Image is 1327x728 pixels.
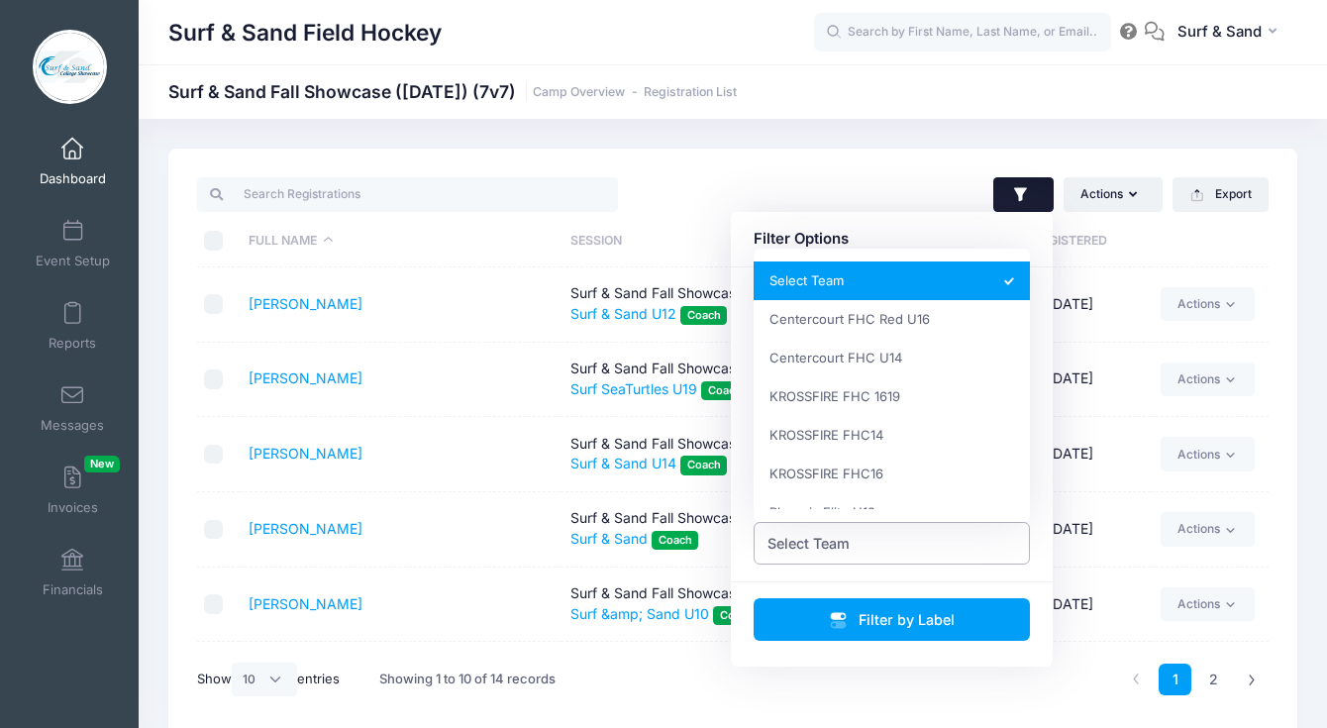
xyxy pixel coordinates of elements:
[40,170,106,187] span: Dashboard
[48,499,98,516] span: Invoices
[989,492,1150,568] td: [DATE]
[680,456,727,474] span: Coach
[26,373,120,443] a: Messages
[680,306,727,325] span: Coach
[1197,664,1230,696] a: 2
[84,456,120,472] span: New
[989,417,1150,492] td: [DATE]
[379,657,556,702] div: Showing 1 to 10 of 14 records
[26,538,120,607] a: Financials
[754,377,1031,416] li: KROSSFIRE FHC 1619
[43,581,103,598] span: Financials
[26,456,120,525] a: InvoicesNew
[1165,10,1297,55] button: Surf & Sand
[249,369,362,386] a: [PERSON_NAME]
[249,595,362,612] a: [PERSON_NAME]
[249,445,362,462] a: [PERSON_NAME]
[1064,177,1163,211] button: Actions
[1159,664,1191,696] a: 1
[989,215,1150,267] th: Registered: activate to sort column ascending
[33,30,107,104] img: Surf & Sand Field Hockey
[1177,21,1262,43] span: Surf & Sand
[49,335,96,352] span: Reports
[754,455,1031,493] li: KROSSFIRE FHC16
[814,13,1111,52] input: Search by First Name, Last Name, or Email...
[240,215,561,267] th: Full Name: activate to sort column descending
[41,417,104,434] span: Messages
[26,127,120,196] a: Dashboard
[249,520,362,537] a: [PERSON_NAME]
[767,533,850,554] span: Select Team
[754,261,1031,300] li: Select Team
[570,455,676,471] a: Surf & Sand U14
[1161,287,1255,321] a: Actions
[561,568,882,643] td: Surf & Sand Fall Showcase ([DATE]) (7v7)
[232,663,297,696] select: Showentries
[249,295,362,312] a: [PERSON_NAME]
[652,531,698,550] span: Coach
[989,642,1150,717] td: [DATE]
[1161,587,1255,621] a: Actions
[561,642,882,717] td: Surf & Sand Fall Showcase ([DATE]) (7v7)
[36,253,110,269] span: Event Setup
[168,81,737,102] h1: Surf & Sand Fall Showcase ([DATE]) (7v7)
[713,606,760,625] span: Coach
[989,267,1150,343] td: [DATE]
[1161,363,1255,396] a: Actions
[754,493,1031,532] li: Phoenix Elite U12
[561,417,882,492] td: Surf & Sand Fall Showcase ([DATE]) (7v7)
[570,605,709,622] a: Surf &amp; Sand U10
[197,177,618,211] input: Search Registrations
[644,85,737,100] a: Registration List
[1161,512,1255,546] a: Actions
[533,85,625,100] a: Camp Overview
[561,215,882,267] th: Session: activate to sort column ascending
[989,343,1150,418] td: [DATE]
[754,598,1031,641] button: Filter by Label
[26,291,120,361] a: Reports
[754,339,1031,377] li: Centercourt FHC U14
[197,663,340,696] label: Show entries
[561,267,882,343] td: Surf & Sand Fall Showcase ([DATE]) (7v7)
[570,380,697,397] a: Surf SeaTurtles U19
[570,530,648,547] a: Surf & Sand
[26,209,120,278] a: Event Setup
[754,416,1031,455] li: KROSSFIRE FHC14
[754,228,1031,250] div: Filter Options
[561,492,882,568] td: Surf & Sand Fall Showcase ([DATE]) (7v7)
[1173,177,1269,211] button: Export
[570,305,676,322] a: Surf & Sand U12
[168,10,442,55] h1: Surf & Sand Field Hockey
[754,522,1031,565] span: Select Team
[1161,437,1255,470] a: Actions
[701,381,748,400] span: Coach
[754,300,1031,339] li: Centercourt FHC Red U16
[561,343,882,418] td: Surf & Sand Fall Showcase ([DATE]) (7v7)
[989,568,1150,643] td: [DATE]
